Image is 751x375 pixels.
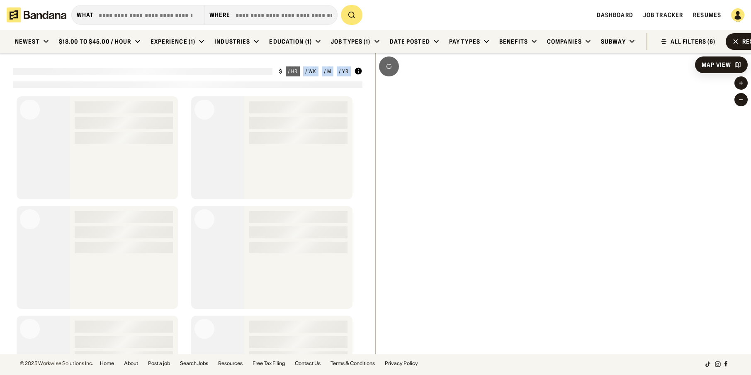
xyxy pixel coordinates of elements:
[693,11,721,19] a: Resumes
[100,361,114,366] a: Home
[331,361,375,366] a: Terms & Conditions
[390,38,430,45] div: Date Posted
[288,69,298,74] div: / hr
[77,11,94,19] div: what
[671,39,716,44] div: ALL FILTERS (6)
[499,38,528,45] div: Benefits
[547,38,582,45] div: Companies
[124,361,138,366] a: About
[601,38,626,45] div: Subway
[305,69,316,74] div: / wk
[13,93,362,360] div: grid
[279,68,282,75] div: $
[449,38,480,45] div: Pay Types
[253,361,285,366] a: Free Tax Filing
[180,361,208,366] a: Search Jobs
[643,11,683,19] a: Job Tracker
[385,361,418,366] a: Privacy Policy
[331,38,371,45] div: Job Types (1)
[209,11,231,19] div: Where
[597,11,633,19] a: Dashboard
[7,7,66,22] img: Bandana logotype
[148,361,170,366] a: Post a job
[214,38,250,45] div: Industries
[218,361,243,366] a: Resources
[702,62,731,68] div: Map View
[295,361,321,366] a: Contact Us
[269,38,312,45] div: Education (1)
[20,361,93,366] div: © 2025 Workwise Solutions Inc.
[339,69,349,74] div: / yr
[15,38,40,45] div: Newest
[151,38,196,45] div: Experience (1)
[324,69,331,74] div: / m
[59,38,131,45] div: $18.00 to $45.00 / hour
